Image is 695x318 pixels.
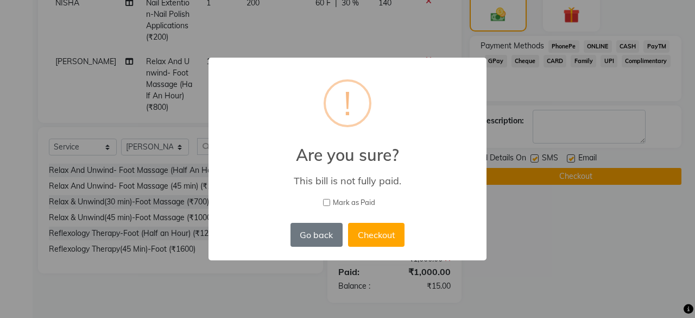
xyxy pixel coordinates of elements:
h2: Are you sure? [208,132,486,165]
input: Mark as Paid [323,199,330,206]
button: Go back [290,223,343,247]
button: Checkout [348,223,405,247]
span: Mark as Paid [333,197,375,208]
div: ! [344,82,351,125]
div: This bill is not fully paid. [224,174,471,187]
